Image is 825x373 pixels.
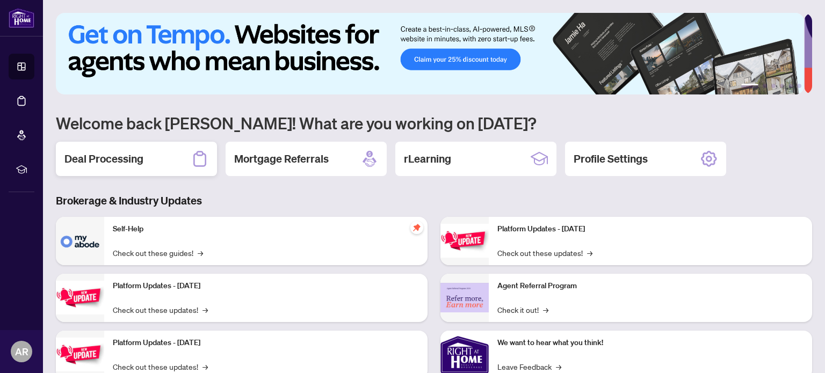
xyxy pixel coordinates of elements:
[198,247,203,259] span: →
[56,13,804,94] img: Slide 0
[543,304,548,316] span: →
[202,361,208,372] span: →
[440,224,489,258] img: Platform Updates - June 23, 2025
[763,84,767,88] button: 2
[574,151,648,166] h2: Profile Settings
[113,304,208,316] a: Check out these updates!→
[497,280,804,292] p: Agent Referral Program
[497,247,592,259] a: Check out these updates!→
[113,361,208,372] a: Check out these updates!→
[780,84,784,88] button: 4
[556,361,561,372] span: →
[113,337,419,349] p: Platform Updates - [DATE]
[113,247,203,259] a: Check out these guides!→
[587,247,592,259] span: →
[64,151,143,166] h2: Deal Processing
[404,151,451,166] h2: rLearning
[9,8,34,28] img: logo
[56,113,812,133] h1: Welcome back [PERSON_NAME]! What are you working on [DATE]?
[497,337,804,349] p: We want to hear what you think!
[741,84,758,88] button: 1
[202,304,208,316] span: →
[56,281,104,315] img: Platform Updates - September 16, 2025
[771,84,776,88] button: 3
[56,217,104,265] img: Self-Help
[56,338,104,371] img: Platform Updates - July 21, 2025
[497,304,548,316] a: Check it out!→
[497,361,561,372] a: Leave Feedback→
[113,223,419,235] p: Self-Help
[56,193,812,208] h3: Brokerage & Industry Updates
[234,151,329,166] h2: Mortgage Referrals
[113,280,419,292] p: Platform Updates - [DATE]
[410,221,423,234] span: pushpin
[440,283,489,312] img: Agent Referral Program
[797,84,801,88] button: 6
[497,223,804,235] p: Platform Updates - [DATE]
[15,344,28,359] span: AR
[788,84,793,88] button: 5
